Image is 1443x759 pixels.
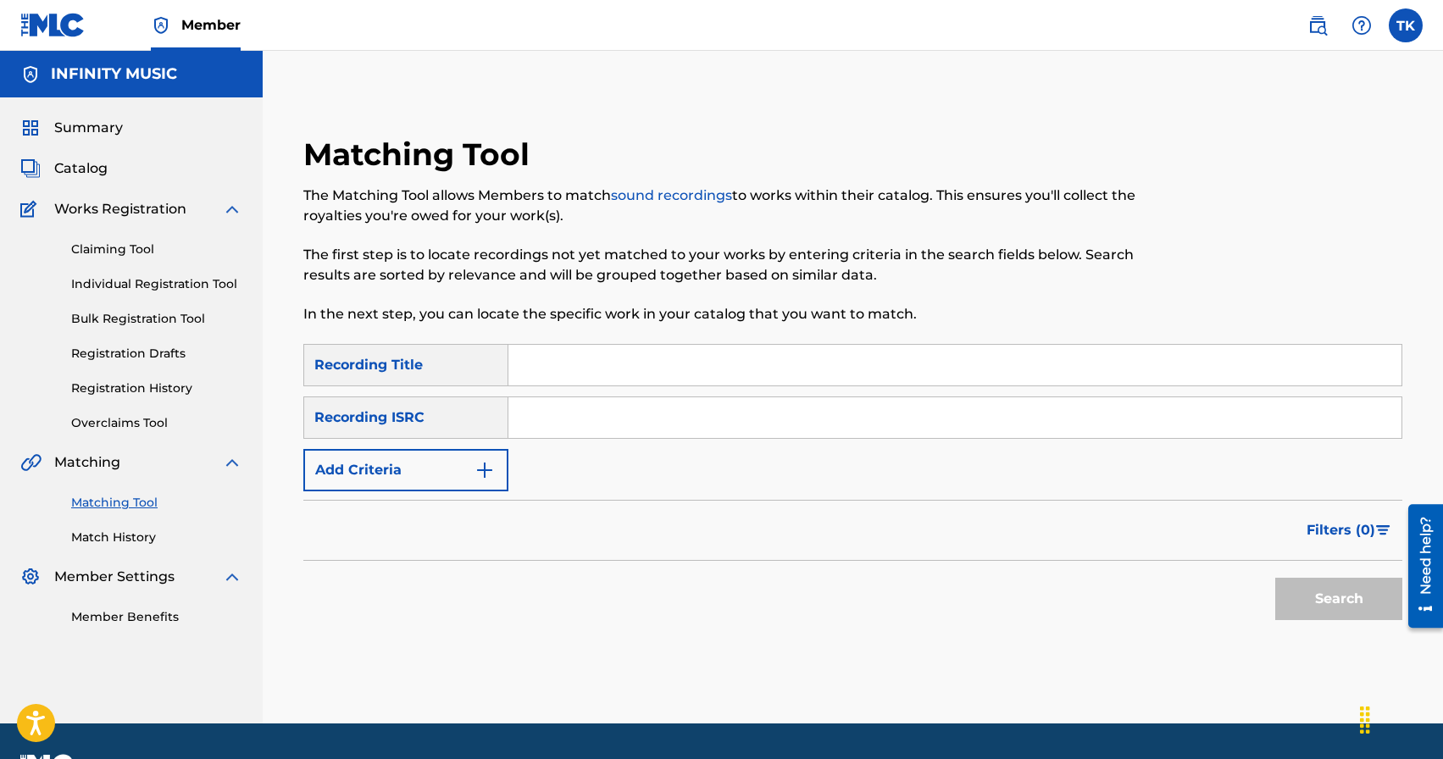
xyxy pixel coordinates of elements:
iframe: Chat Widget [1358,678,1443,759]
a: Overclaims Tool [71,414,242,432]
a: Member Benefits [71,608,242,626]
img: Accounts [20,64,41,85]
img: Member Settings [20,567,41,587]
img: 9d2ae6d4665cec9f34b9.svg [475,460,495,480]
span: Summary [54,118,123,138]
a: CatalogCatalog [20,158,108,179]
iframe: Resource Center [1396,497,1443,634]
img: expand [222,452,242,473]
h5: INFINITY MUSIC [51,64,177,84]
a: SummarySummary [20,118,123,138]
span: Matching [54,452,120,473]
span: Works Registration [54,199,186,219]
div: User Menu [1389,8,1423,42]
img: Works Registration [20,199,42,219]
p: The first step is to locate recordings not yet matched to your works by entering criteria in the ... [303,245,1150,285]
img: expand [222,567,242,587]
img: MLC Logo [20,13,86,37]
a: sound recordings [611,187,732,203]
form: Search Form [303,344,1402,629]
img: filter [1376,525,1390,535]
a: Matching Tool [71,494,242,512]
button: Filters (0) [1296,509,1402,551]
img: Matching [20,452,42,473]
div: Виджет чата [1358,678,1443,759]
p: The Matching Tool allows Members to match to works within their catalog. This ensures you'll coll... [303,186,1150,226]
button: Add Criteria [303,449,508,491]
div: Help [1345,8,1379,42]
span: Filters ( 0 ) [1307,520,1375,540]
span: Member Settings [54,567,175,587]
a: Claiming Tool [71,241,242,258]
a: Public Search [1301,8,1335,42]
span: Member [181,15,241,35]
img: Top Rightsholder [151,15,171,36]
h2: Matching Tool [303,136,538,174]
a: Registration Drafts [71,345,242,363]
img: expand [222,199,242,219]
p: In the next step, you can locate the specific work in your catalog that you want to match. [303,304,1150,324]
a: Bulk Registration Tool [71,310,242,328]
img: help [1351,15,1372,36]
img: Catalog [20,158,41,179]
a: Registration History [71,379,242,397]
img: search [1307,15,1328,36]
span: Catalog [54,158,108,179]
div: Перетащить [1351,695,1379,745]
img: Summary [20,118,41,138]
a: Match History [71,529,242,546]
a: Individual Registration Tool [71,275,242,293]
